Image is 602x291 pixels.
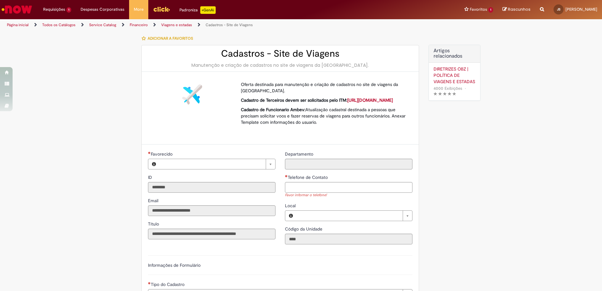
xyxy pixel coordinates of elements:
input: Telefone de Contato [285,182,412,193]
h3: Artigos relacionados [434,48,475,59]
img: click_logo_yellow_360x200.png [153,4,170,14]
span: Tipo do Cadastro [151,282,186,287]
span: [PERSON_NAME] [565,7,597,12]
span: Local [285,203,297,208]
span: Necessários - Favorecido [151,151,174,157]
input: Email [148,205,275,216]
a: Limpar campo Favorecido [160,159,275,169]
label: Somente leitura - Código da Unidade [285,226,324,232]
span: Favoritos [470,6,487,13]
strong: Cadastro de Funcionario Ambev: [241,107,305,112]
label: Somente leitura - ID [148,174,153,180]
p: +GenAi [200,6,216,14]
span: 1 [488,7,493,13]
span: Despesas Corporativas [81,6,124,13]
a: Service Catalog [89,22,116,27]
a: Rascunhos [503,7,531,13]
a: Limpar campo Local [297,211,412,221]
a: Financeiro [130,22,148,27]
span: Necessários [285,175,288,177]
label: Somente leitura - Departamento [285,151,315,157]
input: Código da Unidade [285,234,412,244]
img: ServiceNow [1,3,33,16]
a: Página inicial [7,22,29,27]
a: Cadastros - Site de Viagens [206,22,253,27]
p: Atualização cadastral destinada a pessoas que precisam solicitar voos e fazer reservas de viagens... [241,106,408,125]
div: Padroniza [179,6,216,14]
label: Somente leitura - Email [148,197,160,204]
input: Departamento [285,159,412,169]
a: Viagens e estadas [161,22,192,27]
button: Local, Visualizar este registro [285,211,297,221]
input: ID [148,182,275,193]
ul: Trilhas de página [5,19,397,31]
span: Necessários [148,282,151,284]
span: • [463,84,467,93]
a: [URL][DOMAIN_NAME] [347,97,393,103]
span: 4000 Exibições [434,86,462,91]
span: Requisições [43,6,65,13]
strong: Cadastro de Terceiros devem ser solicitados pelo ITM: [241,97,393,103]
h2: Cadastros - Site de Viagens [148,48,412,59]
img: Cadastros - Site de Viagens [182,84,202,105]
div: Favor informar o telefone! [285,193,412,198]
span: Rascunhos [508,6,531,12]
span: 1 [66,7,71,13]
label: Informações de Formulário [148,262,201,268]
button: Favorecido, Visualizar este registro [148,159,160,169]
span: JS [557,7,560,11]
button: Adicionar a Favoritos [141,32,196,45]
span: More [134,6,144,13]
span: Adicionar a Favoritos [148,36,193,41]
span: Necessários [148,151,151,154]
a: Todos os Catálogos [42,22,76,27]
span: Telefone de Contato [288,174,329,180]
p: Oferta destinada para manutenção e criação de cadastros no site de viagens da [GEOGRAPHIC_DATA]. [241,81,408,94]
span: Somente leitura - Email [148,198,160,203]
div: Manutenção e criação de cadastros no site de viagens da [GEOGRAPHIC_DATA]. [148,62,412,68]
input: Título [148,229,275,239]
a: DIRETRIZES OBZ | POLÍTICA DE VIAGENS E ESTADAS [434,66,475,85]
label: Somente leitura - Título [148,221,160,227]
